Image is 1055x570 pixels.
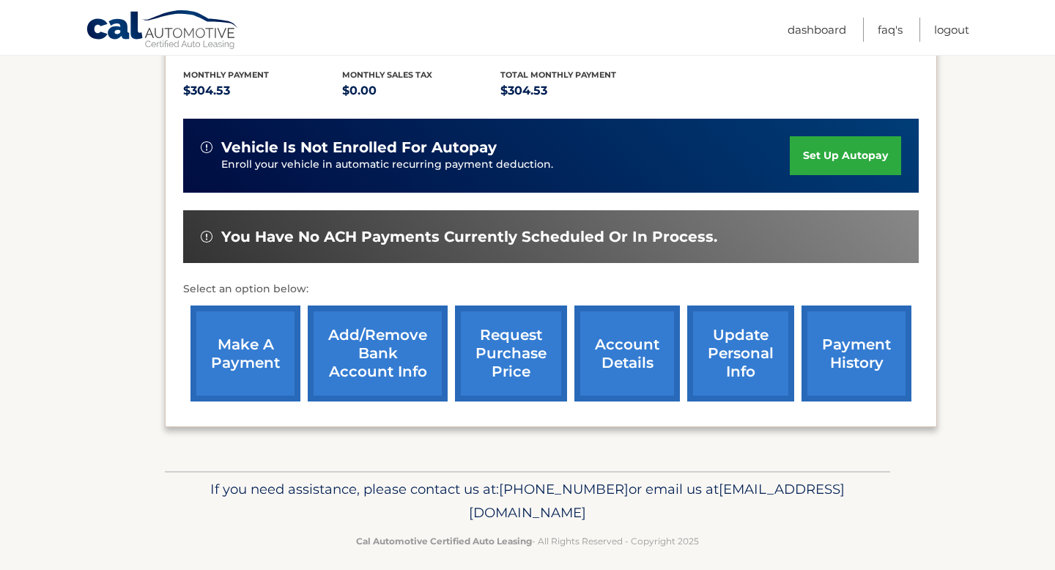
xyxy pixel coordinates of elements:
a: Logout [934,18,969,42]
a: make a payment [190,306,300,401]
p: $304.53 [500,81,659,101]
a: account details [574,306,680,401]
span: You have no ACH payments currently scheduled or in process. [221,228,717,246]
p: $0.00 [342,81,501,101]
a: request purchase price [455,306,567,401]
p: Enroll your vehicle in automatic recurring payment deduction. [221,157,790,173]
img: alert-white.svg [201,141,212,153]
span: Monthly sales Tax [342,70,432,80]
span: [PHONE_NUMBER] [499,481,629,497]
span: Monthly Payment [183,70,269,80]
a: Add/Remove bank account info [308,306,448,401]
p: If you need assistance, please contact us at: or email us at [174,478,881,525]
a: FAQ's [878,18,903,42]
p: - All Rights Reserved - Copyright 2025 [174,533,881,549]
p: $304.53 [183,81,342,101]
span: Total Monthly Payment [500,70,616,80]
strong: Cal Automotive Certified Auto Leasing [356,536,532,547]
span: [EMAIL_ADDRESS][DOMAIN_NAME] [469,481,845,521]
a: update personal info [687,306,794,401]
a: Cal Automotive [86,10,240,52]
a: Dashboard [788,18,846,42]
a: payment history [802,306,911,401]
span: vehicle is not enrolled for autopay [221,138,497,157]
p: Select an option below: [183,281,919,298]
a: set up autopay [790,136,901,175]
img: alert-white.svg [201,231,212,243]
